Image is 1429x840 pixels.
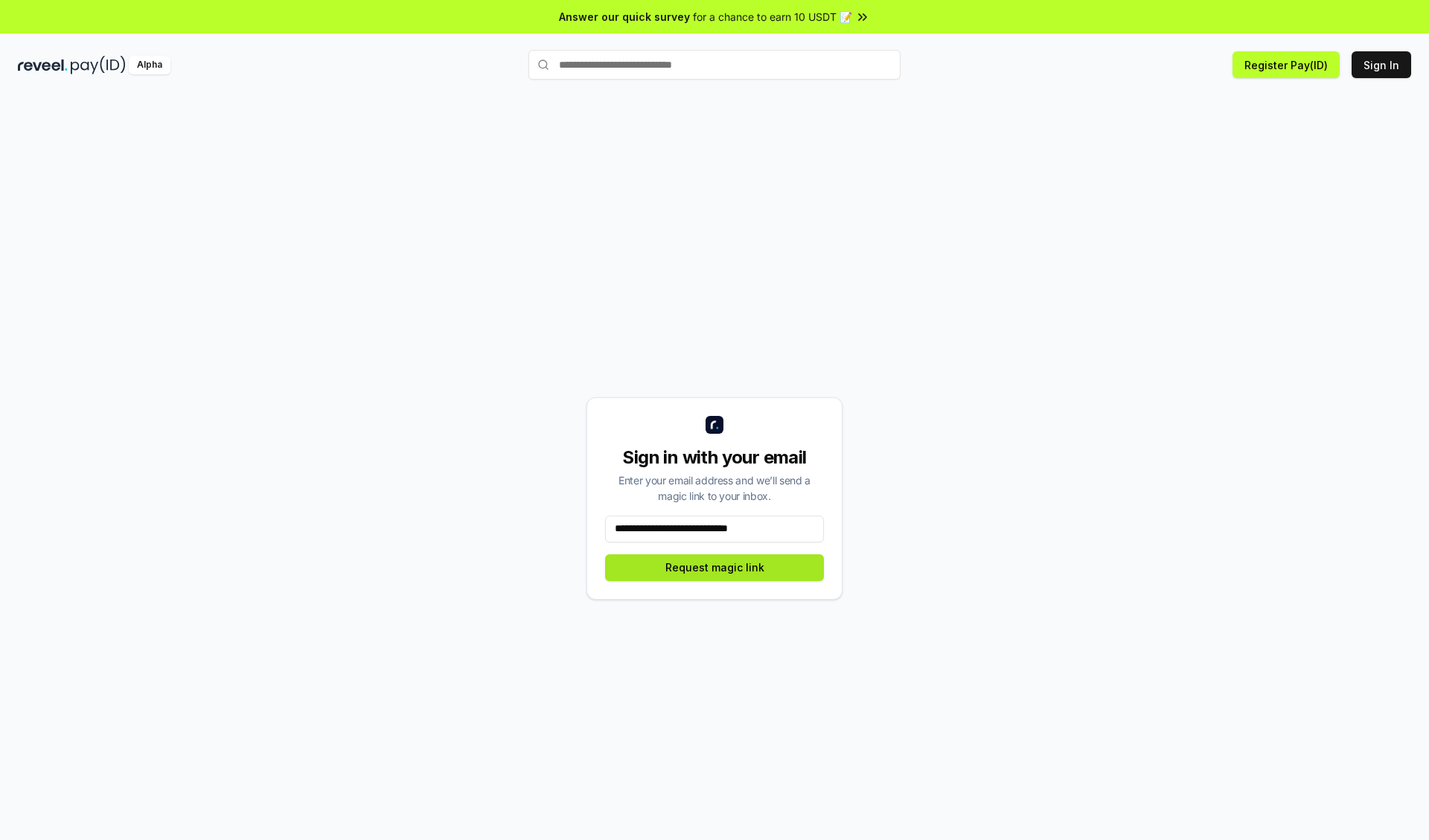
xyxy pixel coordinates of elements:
div: Alpha [129,56,170,74]
div: Enter your email address and we’ll send a magic link to your inbox. [605,472,824,504]
img: logo_small [706,416,723,434]
button: Request magic link [605,554,824,581]
div: Sign in with your email [605,446,824,469]
img: reveel_dark [18,56,68,74]
span: for a chance to earn 10 USDT 📝 [693,9,852,25]
button: Register Pay(ID) [1233,51,1340,78]
img: pay_id [71,56,126,74]
span: Answer our quick survey [559,9,690,25]
button: Sign In [1352,51,1411,78]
